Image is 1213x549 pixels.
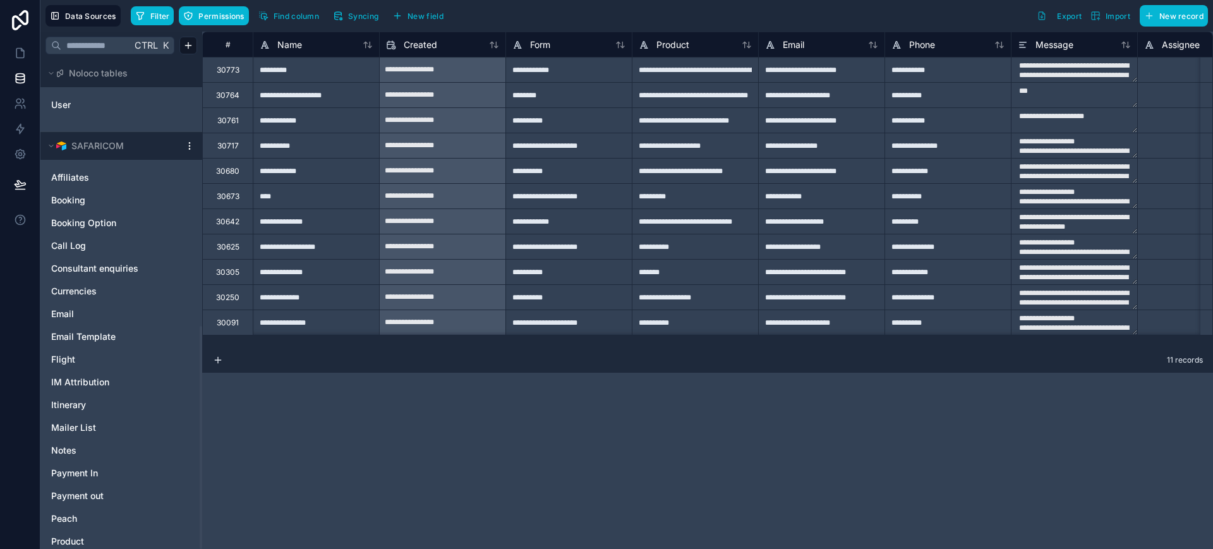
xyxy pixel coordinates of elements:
[45,5,121,27] button: Data Sources
[71,140,124,152] span: SAFARICOM
[1135,5,1208,27] a: New record
[45,463,197,483] div: Payment In
[217,141,239,151] div: 30717
[407,11,444,21] span: New field
[1035,39,1073,51] span: Message
[51,490,166,502] a: Payment out
[51,467,166,480] a: Payment In
[217,242,239,252] div: 30625
[1140,5,1208,27] button: New record
[51,99,154,111] a: User
[51,376,109,389] span: IM Attribution
[51,262,166,275] a: Consultant enquiries
[45,167,197,188] div: Affiliates
[51,239,166,252] a: Call Log
[51,239,86,252] span: Call Log
[216,90,239,100] div: 30764
[348,11,378,21] span: Syncing
[51,490,104,502] span: Payment out
[51,194,85,207] span: Booking
[45,281,197,301] div: Currencies
[1032,5,1086,27] button: Export
[51,421,96,434] span: Mailer List
[51,376,166,389] a: IM Attribution
[216,217,239,227] div: 30642
[51,444,166,457] a: Notes
[51,444,76,457] span: Notes
[51,399,166,411] a: Itinerary
[656,39,689,51] span: Product
[45,236,197,256] div: Call Log
[51,399,86,411] span: Itinerary
[45,304,197,324] div: Email
[51,262,138,275] span: Consultant enquiries
[404,39,437,51] span: Created
[217,116,239,126] div: 30761
[1159,11,1204,21] span: New record
[51,512,166,525] a: Peach
[51,535,84,548] span: Product
[45,372,197,392] div: IM Attribution
[530,39,550,51] span: Form
[217,318,239,328] div: 30091
[51,285,97,298] span: Currencies
[51,285,166,298] a: Currencies
[1167,355,1203,365] span: 11 records
[179,6,253,25] a: Permissions
[65,11,116,21] span: Data Sources
[1086,5,1135,27] button: Import
[45,327,197,347] div: Email Template
[45,258,197,279] div: Consultant enquiries
[216,267,239,277] div: 30305
[216,166,239,176] div: 30680
[45,509,197,529] div: Peach
[217,65,239,75] div: 30773
[217,191,239,202] div: 30673
[909,39,935,51] span: Phone
[133,37,159,53] span: Ctrl
[51,330,116,343] span: Email Template
[388,6,448,25] button: New field
[1106,11,1130,21] span: Import
[51,353,166,366] a: Flight
[45,137,179,155] button: Airtable LogoSAFARICOM
[783,39,804,51] span: Email
[274,11,319,21] span: Find column
[254,6,323,25] button: Find column
[45,395,197,415] div: Itinerary
[45,95,197,115] div: User
[277,39,302,51] span: Name
[45,64,190,82] button: Noloco tables
[51,171,166,184] a: Affiliates
[45,486,197,506] div: Payment out
[69,67,128,80] span: Noloco tables
[51,421,166,434] a: Mailer List
[45,440,197,461] div: Notes
[51,535,166,548] a: Product
[51,308,74,320] span: Email
[51,467,98,480] span: Payment In
[51,99,71,111] span: User
[45,349,197,370] div: Flight
[56,141,66,151] img: Airtable Logo
[179,6,248,25] button: Permissions
[216,293,239,303] div: 30250
[45,190,197,210] div: Booking
[51,194,166,207] a: Booking
[198,11,244,21] span: Permissions
[51,217,116,229] span: Booking Option
[329,6,388,25] a: Syncing
[1057,11,1082,21] span: Export
[51,171,89,184] span: Affiliates
[45,418,197,438] div: Mailer List
[51,217,166,229] a: Booking Option
[212,40,243,49] div: #
[45,213,197,233] div: Booking Option
[1162,39,1200,51] span: Assignee
[51,330,166,343] a: Email Template
[51,353,75,366] span: Flight
[161,41,170,50] span: K
[51,308,166,320] a: Email
[131,6,174,25] button: Filter
[329,6,383,25] button: Syncing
